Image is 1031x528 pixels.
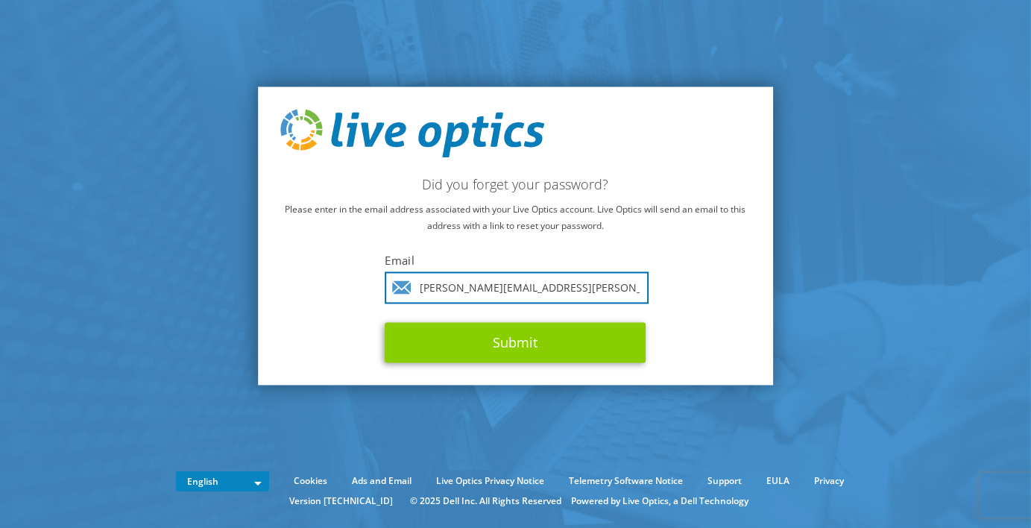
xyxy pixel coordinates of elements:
[755,473,801,489] a: EULA
[696,473,753,489] a: Support
[280,109,544,158] img: live_optics_svg.svg
[280,202,751,235] p: Please enter in the email address associated with your Live Optics account. Live Optics will send...
[341,473,423,489] a: Ads and Email
[403,493,570,509] li: © 2025 Dell Inc. All Rights Reserved
[283,493,401,509] li: Version [TECHNICAL_ID]
[283,473,338,489] a: Cookies
[572,493,749,509] li: Powered by Live Optics, a Dell Technology
[385,323,646,363] button: Submit
[803,473,855,489] a: Privacy
[385,254,646,268] label: Email
[558,473,694,489] a: Telemetry Software Notice
[425,473,555,489] a: Live Optics Privacy Notice
[280,177,751,193] h2: Did you forget your password?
